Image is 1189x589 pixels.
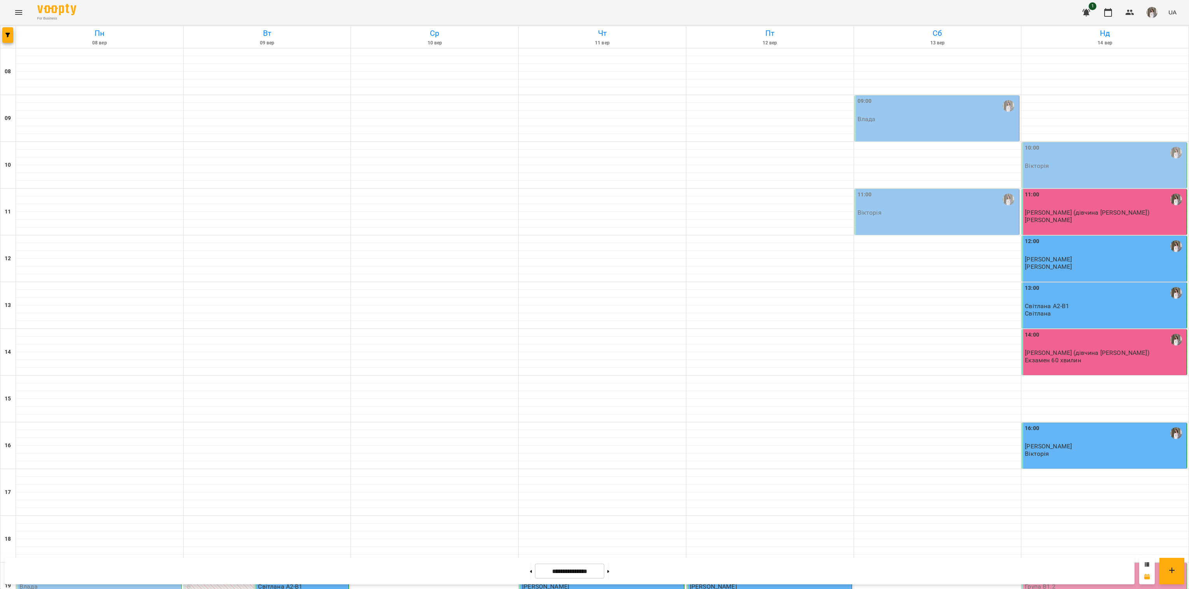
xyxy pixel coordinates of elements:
[185,27,350,39] h6: Вт
[1025,302,1069,310] span: Світлана A2-B1
[1165,5,1180,19] button: UA
[1025,263,1072,270] p: [PERSON_NAME]
[858,116,876,122] p: Влада
[5,114,11,123] h6: 09
[1170,240,1182,252] img: Дебелко Аліна
[17,39,182,47] h6: 08 вер
[1170,147,1182,159] img: Дебелко Аліна
[185,39,350,47] h6: 09 вер
[1089,2,1096,10] span: 1
[5,441,11,450] h6: 16
[1022,27,1187,39] h6: Нд
[1022,39,1187,47] h6: 14 вер
[1025,424,1039,433] label: 16:00
[858,97,872,106] label: 09:00
[1170,194,1182,205] img: Дебелко Аліна
[1025,237,1039,246] label: 12:00
[5,535,11,543] h6: 18
[1170,427,1182,439] img: Дебелко Аліна
[855,39,1020,47] h6: 13 вер
[352,39,517,47] h6: 10 вер
[1025,209,1149,216] span: [PERSON_NAME] (дівчина [PERSON_NAME])
[1170,287,1182,299] img: Дебелко Аліна
[352,27,517,39] h6: Ср
[5,488,11,497] h6: 17
[1025,450,1049,457] p: Вікторія
[858,190,872,199] label: 11:00
[1025,349,1149,356] span: [PERSON_NAME] (дівчина [PERSON_NAME])
[1170,334,1182,346] img: Дебелко Аліна
[1025,331,1039,339] label: 14:00
[520,39,685,47] h6: 11 вер
[1025,162,1049,169] p: Вікторія
[37,16,76,21] span: For Business
[1025,310,1051,317] p: Світлана
[858,209,882,216] p: Вікторія
[1025,443,1072,450] span: [PERSON_NAME]
[1025,144,1039,152] label: 10:00
[1025,284,1039,293] label: 13:00
[5,348,11,356] h6: 14
[1025,190,1039,199] label: 11:00
[1168,8,1177,16] span: UA
[687,27,852,39] h6: Пт
[687,39,852,47] h6: 12 вер
[855,27,1020,39] h6: Сб
[1025,357,1081,363] p: Екзамен 60 хвилин
[1025,256,1072,263] span: [PERSON_NAME]
[5,395,11,403] h6: 15
[5,208,11,216] h6: 11
[9,3,28,22] button: Menu
[1147,7,1157,18] img: 364895220a4789552a8225db6642e1db.jpeg
[1025,217,1072,223] p: [PERSON_NAME]
[37,4,76,15] img: Voopty Logo
[5,301,11,310] h6: 13
[520,27,685,39] h6: Чт
[1003,194,1014,205] img: Дебелко Аліна
[1003,100,1014,112] img: Дебелко Аліна
[5,67,11,76] h6: 08
[17,27,182,39] h6: Пн
[5,161,11,169] h6: 10
[5,254,11,263] h6: 12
